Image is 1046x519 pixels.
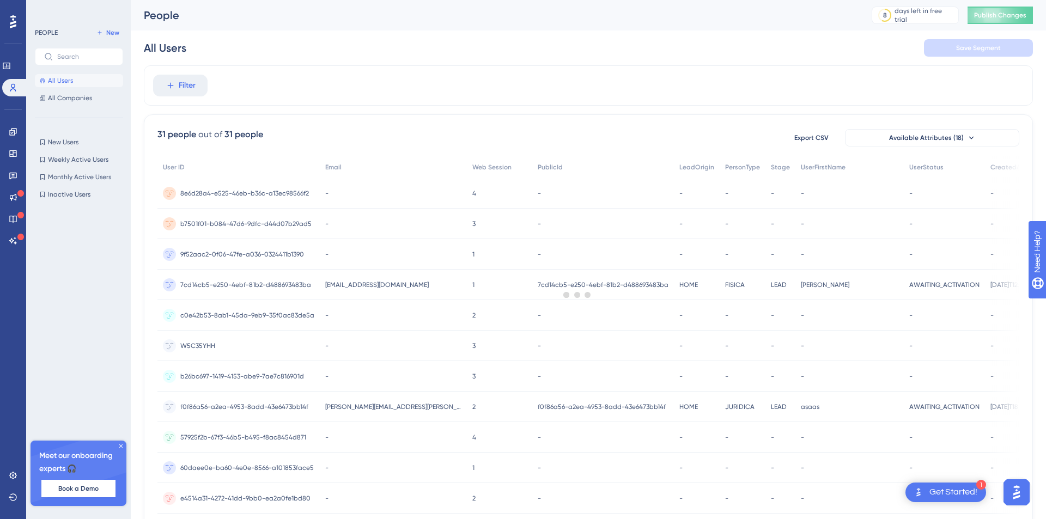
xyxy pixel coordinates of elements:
[974,11,1026,20] span: Publish Changes
[976,480,986,490] div: 1
[35,170,123,184] button: Monthly Active Users
[58,484,99,493] span: Book a Demo
[48,155,108,164] span: Weekly Active Users
[41,480,115,497] button: Book a Demo
[968,7,1033,24] button: Publish Changes
[26,3,68,16] span: Need Help?
[883,11,887,20] div: 8
[35,28,58,37] div: PEOPLE
[48,94,92,102] span: All Companies
[35,153,123,166] button: Weekly Active Users
[106,28,119,37] span: New
[912,486,925,499] img: launcher-image-alternative-text
[39,449,118,475] span: Meet our onboarding experts 🎧
[57,53,114,60] input: Search
[35,91,123,105] button: All Companies
[905,483,986,502] div: Open Get Started! checklist, remaining modules: 1
[1000,476,1033,509] iframe: UserGuiding AI Assistant Launcher
[48,76,73,85] span: All Users
[48,173,111,181] span: Monthly Active Users
[929,486,977,498] div: Get Started!
[895,7,955,24] div: days left in free trial
[35,188,123,201] button: Inactive Users
[924,39,1033,57] button: Save Segment
[35,74,123,87] button: All Users
[144,8,844,23] div: People
[35,136,123,149] button: New Users
[144,40,186,56] div: All Users
[48,190,90,199] span: Inactive Users
[48,138,78,146] span: New Users
[956,44,1001,52] span: Save Segment
[93,26,123,39] button: New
